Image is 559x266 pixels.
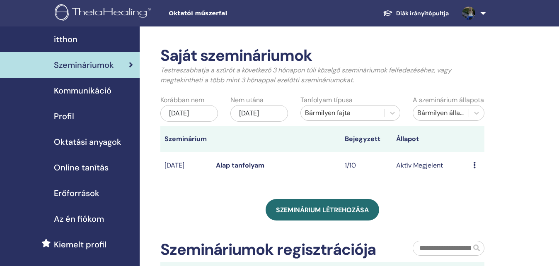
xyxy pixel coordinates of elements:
[160,152,212,179] td: [DATE]
[216,161,264,170] a: Alap tanfolyam
[54,161,109,174] span: Online tanítás
[54,187,99,199] span: Erőforrások
[276,206,369,214] span: Szeminárium létrehozása
[54,33,77,46] span: itthon
[341,126,392,152] th: Bejegyzett
[169,9,293,18] span: Oktatói műszerfal
[54,110,74,122] span: Profil
[54,238,106,251] span: Kiemelt profil
[392,152,469,179] td: Aktív Megjelent
[392,126,469,152] th: Állapot
[305,108,380,118] div: Bármilyen fajta
[54,213,104,225] span: Az én fiókom
[54,59,114,71] span: Szemináriumok
[462,7,475,20] img: default.jpg
[160,46,484,65] h2: Saját szemináriumok
[55,4,154,23] img: logo.png
[160,95,204,105] label: Korábban nem
[160,105,218,122] div: [DATE]
[266,199,379,220] a: Szeminárium létrehozása
[413,95,484,105] label: A szeminárium állapota
[300,95,353,105] label: Tanfolyam típusa
[341,152,392,179] td: 1/10
[417,108,465,118] div: Bármilyen állapot
[383,10,393,17] img: graduation-cap-white.svg
[160,240,376,259] h2: Szemináriumok regisztrációja
[230,105,288,122] div: [DATE]
[54,84,111,97] span: Kommunikáció
[376,6,455,21] a: Diák irányítópultja
[160,65,484,85] p: Testreszabhatja a szűrőt a következő 3 hónapon túli közelgő szemináriumok felfedezéséhez, vagy me...
[160,126,212,152] th: Szeminárium
[230,95,264,105] label: Nem utána
[54,136,121,148] span: Oktatási anyagok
